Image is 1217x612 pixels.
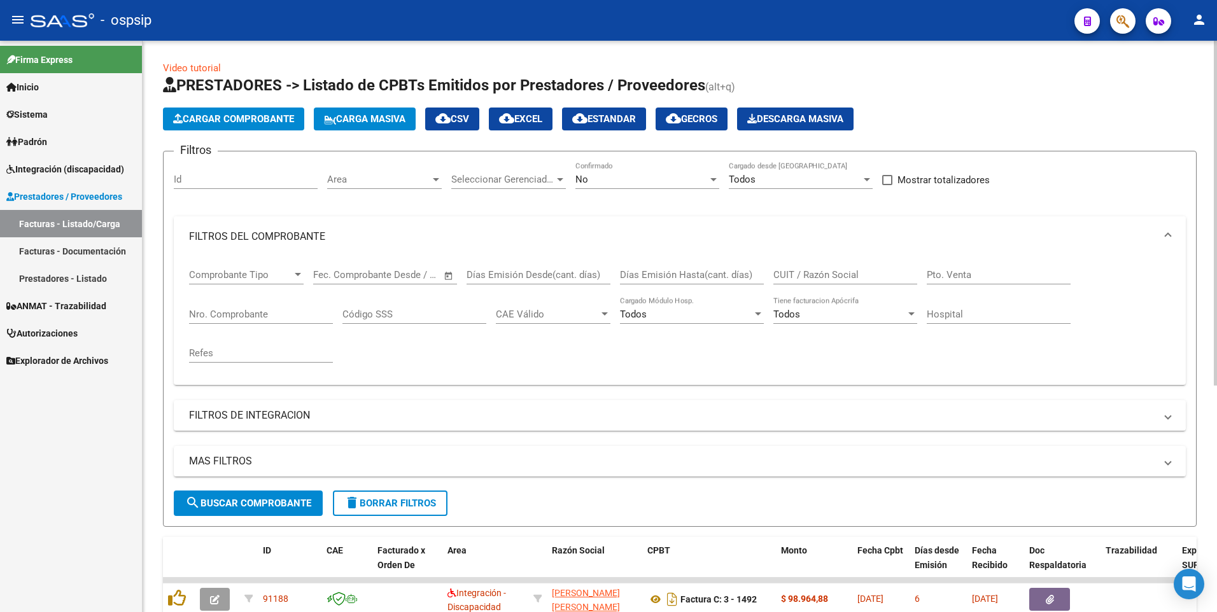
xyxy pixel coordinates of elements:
span: Carga Masiva [324,113,405,125]
datatable-header-cell: Fecha Recibido [967,537,1024,593]
span: Prestadores / Proveedores [6,190,122,204]
span: Area [327,174,430,185]
datatable-header-cell: CAE [321,537,372,593]
span: Facturado x Orden De [377,545,425,570]
span: PRESTADORES -> Listado de CPBTs Emitidos por Prestadores / Proveedores [163,76,705,94]
span: Todos [729,174,756,185]
button: CSV [425,108,479,130]
datatable-header-cell: Días desde Emisión [910,537,967,593]
span: CPBT [647,545,670,555]
span: Area [447,545,467,555]
mat-expansion-panel-header: FILTROS DE INTEGRACION [174,400,1186,431]
span: ID [263,545,271,555]
span: Razón Social [552,545,605,555]
mat-icon: search [185,495,200,510]
span: Explorador de Archivos [6,354,108,368]
div: Open Intercom Messenger [1174,569,1204,599]
span: Mostrar totalizadores [897,172,990,188]
mat-panel-title: MAS FILTROS [189,454,1155,468]
span: Todos [773,309,800,320]
button: Cargar Comprobante [163,108,304,130]
span: Padrón [6,135,47,149]
span: Días desde Emisión [915,545,959,570]
span: Fecha Cpbt [857,545,903,555]
datatable-header-cell: Razón Social [547,537,642,593]
strong: $ 98.964,88 [781,594,828,604]
span: Firma Express [6,53,73,67]
span: Estandar [572,113,636,125]
strong: Factura C: 3 - 1492 [680,594,757,604]
datatable-header-cell: Trazabilidad [1101,537,1177,593]
span: Cargar Comprobante [173,113,294,125]
span: CAE Válido [496,309,599,320]
span: EXCEL [499,113,542,125]
datatable-header-cell: CPBT [642,537,776,593]
input: Fecha inicio [313,269,365,281]
span: No [575,174,588,185]
span: Sistema [6,108,48,122]
button: Buscar Comprobante [174,490,323,516]
datatable-header-cell: ID [258,537,321,593]
button: Carga Masiva [314,108,416,130]
span: Gecros [666,113,717,125]
span: Buscar Comprobante [185,497,311,509]
span: - ospsip [101,6,151,34]
mat-icon: menu [10,12,25,27]
span: Descarga Masiva [747,113,843,125]
span: CAE [327,545,343,555]
mat-expansion-panel-header: FILTROS DEL COMPROBANTE [174,216,1186,257]
mat-icon: person [1192,12,1207,27]
h3: Filtros [174,141,218,159]
app-download-masive: Descarga masiva de comprobantes (adjuntos) [737,108,854,130]
span: Integración (discapacidad) [6,162,124,176]
span: [DATE] [972,594,998,604]
mat-icon: cloud_download [572,111,587,126]
span: Comprobante Tipo [189,269,292,281]
div: FILTROS DEL COMPROBANTE [174,257,1186,385]
span: Autorizaciones [6,326,78,340]
button: Borrar Filtros [333,490,447,516]
mat-icon: cloud_download [499,111,514,126]
button: Estandar [562,108,646,130]
span: 6 [915,594,920,604]
input: Fecha fin [376,269,438,281]
span: CSV [435,113,469,125]
span: ANMAT - Trazabilidad [6,299,106,313]
span: Inicio [6,80,39,94]
datatable-header-cell: Area [442,537,528,593]
datatable-header-cell: Doc Respaldatoria [1024,537,1101,593]
span: Trazabilidad [1106,545,1157,555]
datatable-header-cell: Fecha Cpbt [852,537,910,593]
span: [DATE] [857,594,883,604]
span: 91188 [263,594,288,604]
span: Todos [620,309,647,320]
span: Borrar Filtros [344,497,436,509]
span: Doc Respaldatoria [1029,545,1087,570]
button: Descarga Masiva [737,108,854,130]
span: Monto [781,545,807,555]
button: Gecros [656,108,728,130]
datatable-header-cell: Facturado x Orden De [372,537,442,593]
mat-icon: delete [344,495,360,510]
mat-icon: cloud_download [435,111,451,126]
mat-panel-title: FILTROS DE INTEGRACION [189,408,1155,422]
i: Descargar documento [664,589,680,609]
span: (alt+q) [705,81,735,93]
span: Fecha Recibido [972,545,1008,570]
button: EXCEL [489,108,552,130]
mat-panel-title: FILTROS DEL COMPROBANTE [189,230,1155,244]
mat-icon: cloud_download [666,111,681,126]
span: Seleccionar Gerenciador [451,174,554,185]
button: Open calendar [442,268,456,283]
mat-expansion-panel-header: MAS FILTROS [174,446,1186,476]
datatable-header-cell: Monto [776,537,852,593]
a: Video tutorial [163,62,221,74]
